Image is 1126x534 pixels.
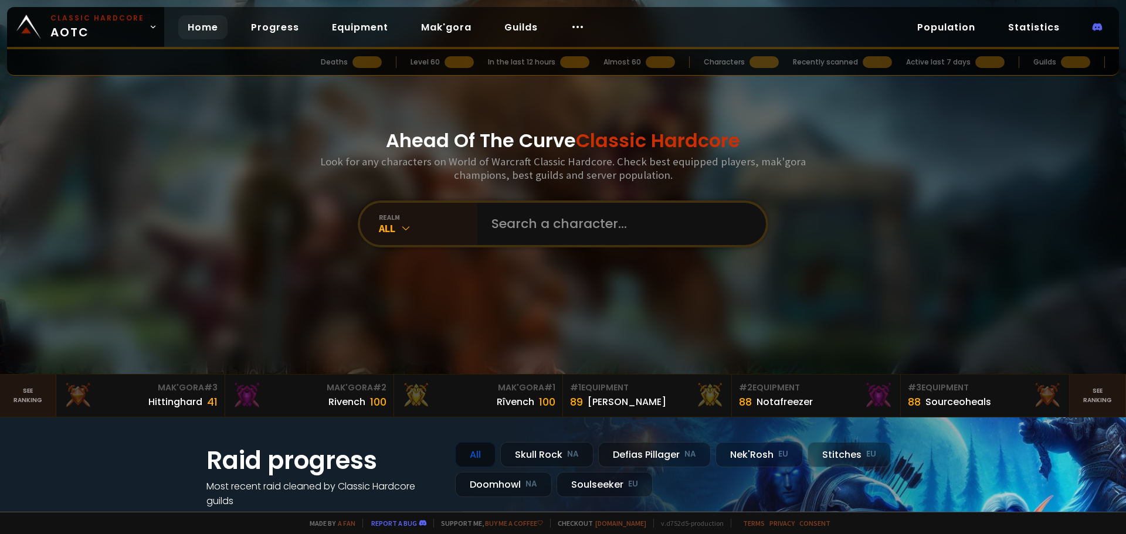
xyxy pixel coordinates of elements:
div: Stitches [808,442,891,467]
small: Classic Hardcore [50,13,144,23]
span: Support me, [433,519,543,528]
a: Home [178,15,228,39]
small: EU [866,448,876,460]
span: # 1 [544,382,555,393]
div: Level 60 [411,57,440,67]
span: # 2 [739,382,752,393]
a: #3Equipment88Sourceoheals [901,375,1070,417]
div: All [455,442,496,467]
small: NA [525,478,537,490]
div: Equipment [739,382,893,394]
div: Equipment [908,382,1062,394]
a: Equipment [323,15,398,39]
div: Nek'Rosh [715,442,803,467]
div: Mak'Gora [232,382,386,394]
small: EU [778,448,788,460]
span: # 1 [570,382,581,393]
div: Hittinghard [148,394,202,409]
div: Skull Rock [500,442,593,467]
a: #1Equipment89[PERSON_NAME] [563,375,732,417]
div: 88 [908,394,921,410]
span: # 3 [908,382,921,393]
div: Rîvench [497,394,534,409]
span: Made by [303,519,355,528]
div: Soulseeker [557,472,653,497]
small: EU [628,478,638,490]
div: Deaths [321,57,348,67]
a: Privacy [769,519,795,528]
div: Characters [704,57,745,67]
a: a fan [338,519,355,528]
div: Guilds [1033,57,1056,67]
div: 88 [739,394,752,410]
div: 100 [370,394,386,410]
div: realm [379,213,477,222]
a: See all progress [206,509,283,522]
h1: Raid progress [206,442,441,479]
div: 89 [570,394,583,410]
span: # 3 [204,382,218,393]
div: Almost 60 [603,57,641,67]
div: Mak'Gora [401,382,555,394]
a: Seeranking [1070,375,1126,417]
a: Consent [799,519,830,528]
a: Buy me a coffee [485,519,543,528]
div: In the last 12 hours [488,57,555,67]
div: Mak'Gora [63,382,218,394]
a: Terms [743,519,765,528]
a: #2Equipment88Notafreezer [732,375,901,417]
div: Equipment [570,382,724,394]
div: Rivench [328,394,365,409]
a: Statistics [999,15,1069,39]
div: Doomhowl [455,472,552,497]
small: NA [567,448,579,460]
div: All [379,222,477,235]
a: Mak'Gora#1Rîvench100 [394,375,563,417]
span: Checkout [550,519,646,528]
a: Mak'Gora#2Rivench100 [225,375,394,417]
div: [PERSON_NAME] [588,394,666,409]
input: Search a character... [484,203,752,245]
a: Report a bug [371,519,417,528]
h4: Most recent raid cleaned by Classic Hardcore guilds [206,479,441,508]
div: 41 [207,394,218,410]
div: 100 [539,394,555,410]
a: Mak'Gora#3Hittinghard41 [56,375,225,417]
span: v. d752d5 - production [653,519,724,528]
span: # 2 [373,382,386,393]
a: [DOMAIN_NAME] [595,519,646,528]
a: Population [908,15,985,39]
a: Guilds [495,15,547,39]
a: Classic HardcoreAOTC [7,7,164,47]
h1: Ahead Of The Curve [386,127,740,155]
a: Mak'gora [412,15,481,39]
a: Progress [242,15,308,39]
div: Notafreezer [757,394,813,409]
h3: Look for any characters on World of Warcraft Classic Hardcore. Check best equipped players, mak'g... [316,155,810,182]
small: NA [684,448,696,460]
span: AOTC [50,13,144,41]
div: Recently scanned [793,57,858,67]
span: Classic Hardcore [576,127,740,154]
div: Active last 7 days [906,57,971,67]
div: Defias Pillager [598,442,711,467]
div: Sourceoheals [925,394,991,409]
